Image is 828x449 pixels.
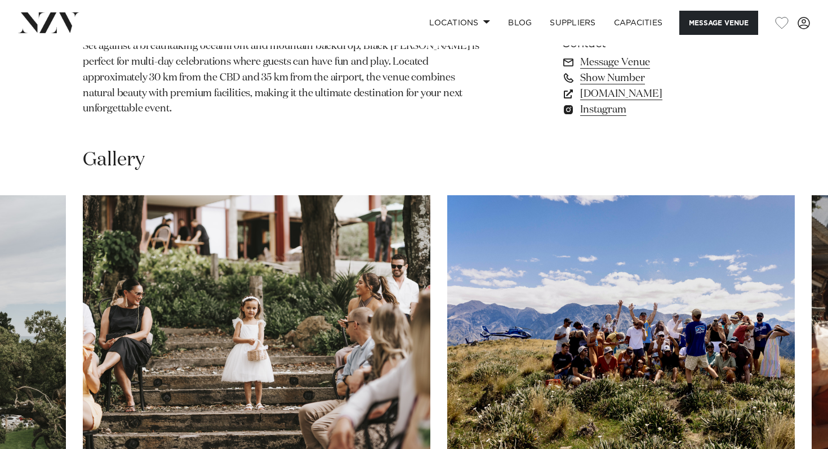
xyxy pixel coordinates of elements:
[420,11,499,35] a: Locations
[679,11,758,35] button: Message Venue
[605,11,672,35] a: Capacities
[541,11,604,35] a: SUPPLIERS
[562,70,745,86] a: Show Number
[562,101,745,117] a: Instagram
[18,12,79,33] img: nzv-logo.png
[499,11,541,35] a: BLOG
[83,147,145,173] h2: Gallery
[562,86,745,101] a: [DOMAIN_NAME]
[562,54,745,70] a: Message Venue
